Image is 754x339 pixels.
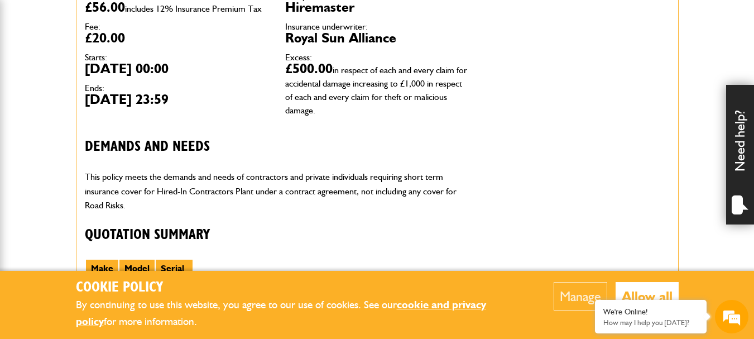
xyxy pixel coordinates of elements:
[285,31,469,45] dd: Royal Sun Alliance
[19,62,47,78] img: d_20077148190_company_1631870298795_20077148190
[15,169,204,194] input: Enter your phone number
[152,262,203,277] em: Start Chat
[15,136,204,161] input: Enter your email address
[183,6,210,32] div: Minimize live chat window
[85,1,268,14] dd: £56.00
[125,3,262,14] span: includes 12% Insurance Premium Tax
[85,259,119,278] th: Make
[76,297,520,331] p: By continuing to use this website, you agree to our use of cookies. See our for more information.
[119,259,155,278] th: Model
[285,62,469,116] dd: £500.00
[85,139,469,156] h3: Demands and needs
[85,31,268,45] dd: £20.00
[85,84,268,93] dt: Ends:
[85,22,268,31] dt: Fee:
[285,1,469,14] dd: Hiremaster
[85,62,268,75] dd: [DATE] 00:00
[76,279,520,297] h2: Cookie Policy
[85,170,469,213] p: This policy meets the demands and needs of contractors and private individuals requiring short te...
[155,259,193,278] th: Serial
[554,282,607,311] button: Manage
[726,85,754,225] div: Need help?
[616,282,679,311] button: Allow all
[285,22,469,31] dt: Insurance underwriter:
[285,65,467,116] span: in respect of each and every claim for accidental damage increasing to £1,000 in respect of each ...
[603,318,698,327] p: How may I help you today?
[603,307,698,317] div: We're Online!
[58,63,188,77] div: Chat with us now
[15,202,204,241] textarea: Type your message and hit 'Enter'
[85,227,469,244] h3: Quotation Summary
[285,53,469,62] dt: Excess:
[76,298,486,328] a: cookie and privacy policy
[85,53,268,62] dt: Starts:
[85,93,268,106] dd: [DATE] 23:59
[15,103,204,128] input: Enter your last name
